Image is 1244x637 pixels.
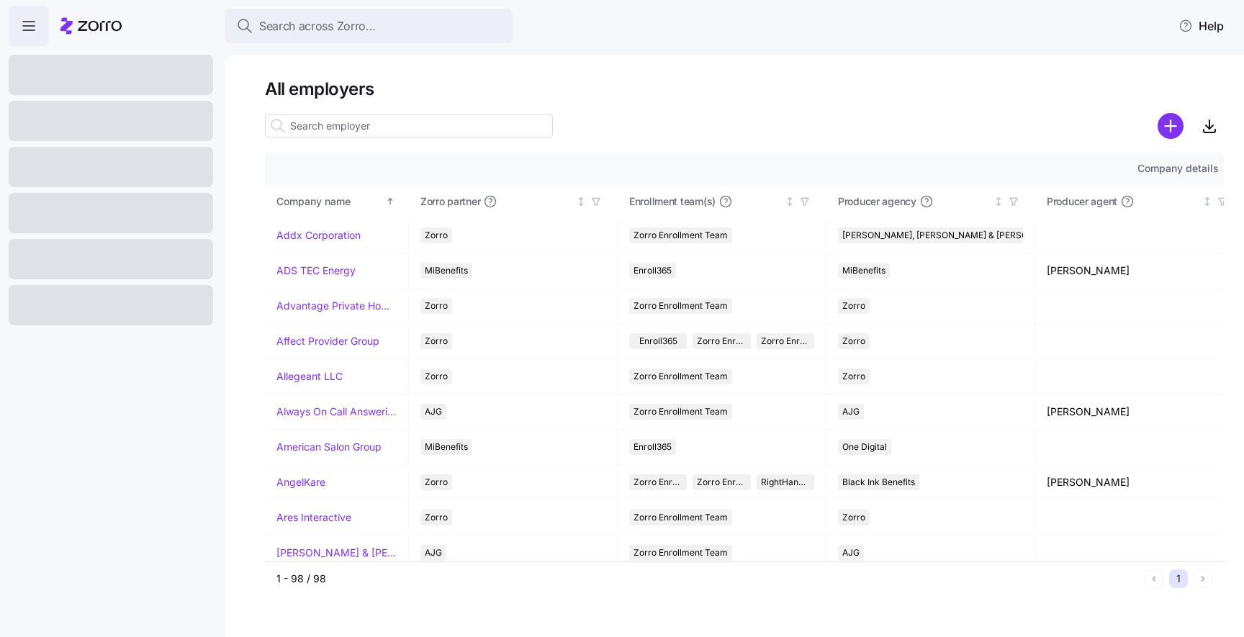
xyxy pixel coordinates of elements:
a: ADS TEC Energy [276,263,356,278]
h1: All employers [265,78,1224,100]
td: [PERSON_NAME] [1035,253,1244,289]
span: AJG [425,404,442,420]
a: Addx Corporation [276,228,361,243]
a: Allegeant LLC [276,369,343,384]
span: Zorro [425,227,448,243]
span: Black Ink Benefits [842,474,915,490]
th: Company nameSorted ascending [265,185,409,218]
span: Producer agent [1047,194,1117,209]
button: Previous page [1145,569,1163,588]
span: AJG [842,545,860,561]
th: Producer agencyNot sorted [826,185,1035,218]
span: Zorro [842,298,865,314]
span: Zorro [842,510,865,525]
span: RightHandMan Financial [761,474,810,490]
span: Zorro [425,369,448,384]
td: [PERSON_NAME] [1035,465,1244,500]
span: Zorro [425,510,448,525]
span: Zorro Enrollment Team [634,545,728,561]
input: Search employer [265,114,553,137]
span: MiBenefits [425,263,468,279]
span: Zorro Enrollment Team [634,369,728,384]
span: Zorro Enrollment Team [634,404,728,420]
span: Zorro [425,333,448,349]
span: Zorro [842,369,865,384]
span: Search across Zorro... [259,17,376,35]
span: MiBenefits [425,439,468,455]
a: American Salon Group [276,440,382,454]
span: Zorro Enrollment Team [634,510,728,525]
div: 1 - 98 / 98 [276,572,1139,586]
th: Zorro partnerNot sorted [409,185,618,218]
div: Not sorted [785,196,795,207]
span: Enrollment team(s) [629,194,716,209]
th: Producer agentNot sorted [1035,185,1244,218]
span: Zorro Enrollment Team [634,227,728,243]
span: One Digital [842,439,887,455]
span: Producer agency [838,194,916,209]
a: Advantage Private Home Care [276,299,397,313]
span: AJG [425,545,442,561]
span: Zorro Enrollment Experts [697,474,746,490]
button: Help [1167,12,1235,40]
span: Zorro [842,333,865,349]
span: Zorro Enrollment Team [634,474,682,490]
a: Ares Interactive [276,510,351,525]
a: Affect Provider Group [276,334,379,348]
span: Zorro [425,474,448,490]
span: Enroll365 [634,263,672,279]
span: Zorro Enrollment Experts [761,333,810,349]
td: [PERSON_NAME] [1035,394,1244,430]
span: MiBenefits [842,263,885,279]
a: [PERSON_NAME] & [PERSON_NAME]'s [276,546,397,560]
span: Zorro [425,298,448,314]
span: AJG [842,404,860,420]
span: Zorro partner [420,194,480,209]
a: AngelKare [276,475,325,489]
span: Enroll365 [634,439,672,455]
span: [PERSON_NAME], [PERSON_NAME] & [PERSON_NAME] [842,227,1066,243]
th: Enrollment team(s)Not sorted [618,185,826,218]
span: Zorro Enrollment Team [697,333,746,349]
span: Enroll365 [639,333,677,349]
a: Always On Call Answering Service [276,405,397,419]
div: Not sorted [1202,196,1212,207]
span: Zorro Enrollment Team [634,298,728,314]
button: Next page [1194,569,1212,588]
div: Not sorted [576,196,586,207]
span: Help [1178,17,1224,35]
svg: add icon [1158,113,1184,139]
div: Sorted ascending [385,196,395,207]
button: 1 [1169,569,1188,588]
div: Not sorted [993,196,1004,207]
button: Search across Zorro... [225,9,513,43]
div: Company name [276,194,383,209]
